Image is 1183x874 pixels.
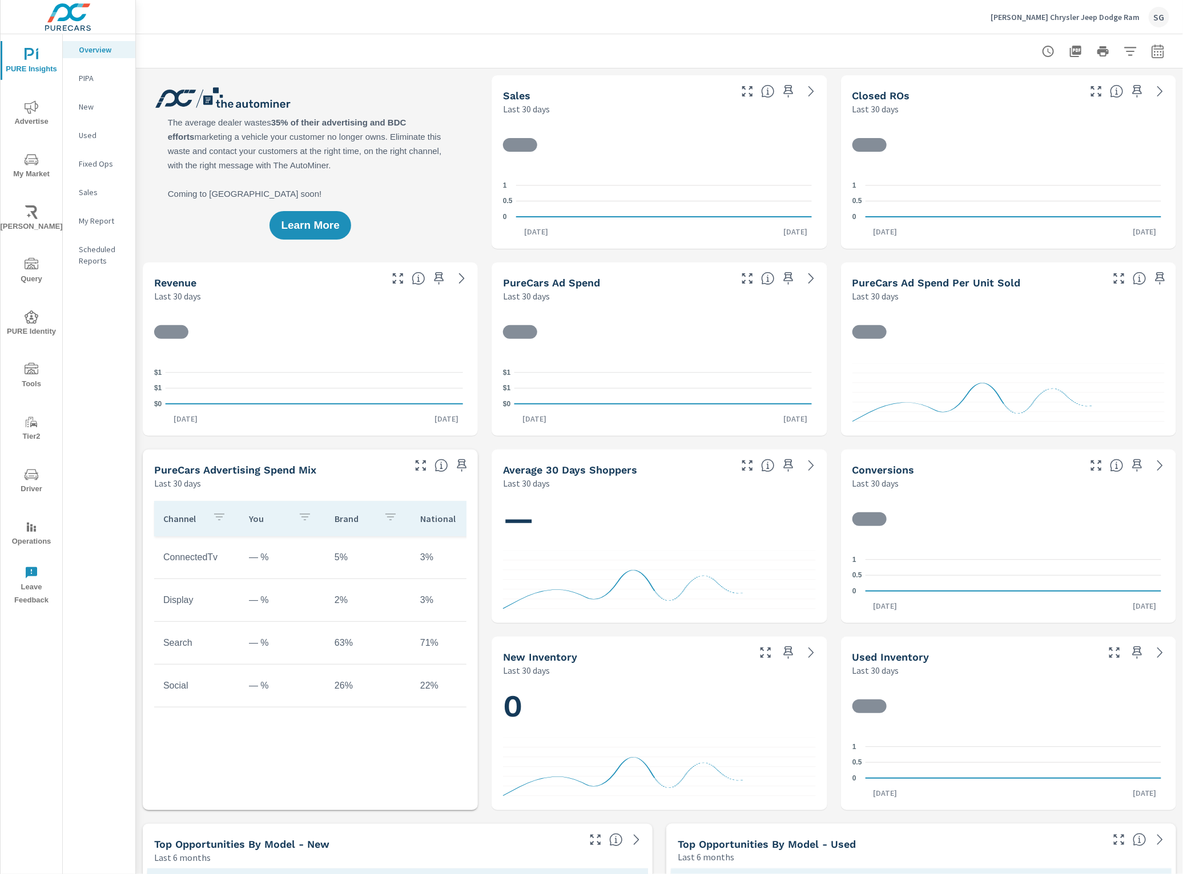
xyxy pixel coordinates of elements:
td: — % [240,543,325,572]
button: Make Fullscreen [757,644,775,662]
p: Last 30 days [503,102,550,116]
text: 0.5 [852,759,862,767]
span: Save this to your personalized report [779,82,798,100]
text: 1 [852,181,856,189]
p: [DATE] [426,413,466,424]
h5: Top Opportunities by Model - Used [678,838,856,850]
button: Make Fullscreen [1110,269,1128,288]
td: 3% [411,586,497,614]
p: Last 30 days [503,476,550,490]
span: A rolling 30 day total of daily Shoppers on the dealership website, averaged over the selected da... [761,459,775,472]
td: 26% [325,671,411,700]
button: Make Fullscreen [738,82,757,100]
h5: Average 30 Days Shoppers [503,464,637,476]
h5: Top Opportunities by Model - New [154,838,329,850]
a: See more details in report [802,82,820,100]
text: $1 [154,385,162,393]
p: [DATE] [866,600,906,612]
text: 1 [852,556,856,564]
p: My Report [79,215,126,226]
button: Make Fullscreen [738,456,757,475]
p: [DATE] [166,413,206,424]
div: Overview [63,41,135,58]
span: [PERSON_NAME] [4,205,59,233]
td: 5% [325,543,411,572]
span: Save this to your personalized report [779,269,798,288]
span: Save this to your personalized report [1128,644,1146,662]
p: Last 30 days [154,289,201,303]
div: Fixed Ops [63,155,135,172]
text: 0 [852,774,856,782]
p: Last 30 days [852,289,899,303]
p: Last 6 months [678,851,734,864]
div: PIPA [63,70,135,87]
div: New [63,98,135,115]
span: Save this to your personalized report [779,456,798,475]
td: Search [154,629,240,657]
p: Brand [335,513,375,524]
p: Scheduled Reports [79,244,126,266]
p: [DATE] [514,413,554,424]
span: Total cost of media for all PureCars channels for the selected dealership group over the selected... [761,272,775,285]
h5: Conversions [852,464,915,476]
span: Leave Feedback [4,566,59,607]
span: The number of dealer-specified goals completed by a visitor. [Source: This data is provided by th... [1110,459,1124,472]
div: Scheduled Reports [63,241,135,269]
div: Sales [63,184,135,201]
h5: New Inventory [503,651,577,663]
text: 0 [503,213,507,221]
p: New [79,101,126,112]
p: [DATE] [516,226,556,237]
span: Query [4,258,59,286]
span: This table looks at how you compare to the amount of budget you spend per channel as opposed to y... [434,459,448,472]
text: $0 [154,400,162,408]
p: Last 30 days [852,663,899,677]
span: Save this to your personalized report [779,644,798,662]
p: [DATE] [1125,226,1165,237]
td: 3% [411,543,497,572]
a: See more details in report [1151,831,1169,849]
span: My Market [4,153,59,181]
td: 71% [411,629,497,657]
p: Last 30 days [503,289,550,303]
span: Tier2 [4,415,59,443]
span: Save this to your personalized report [1151,269,1169,288]
p: [DATE] [1125,600,1165,612]
span: Tools [4,363,59,391]
div: SG [1149,7,1169,27]
h5: PureCars Ad Spend [503,277,600,289]
p: Channel [163,513,203,524]
span: Average cost of advertising per each vehicle sold at the dealer over the selected date range. The... [1133,272,1146,285]
td: — % [240,586,325,614]
span: PURE Insights [4,48,59,76]
span: Total sales revenue over the selected date range. [Source: This data is sourced from the dealer’s... [412,272,425,285]
span: Save this to your personalized report [1128,456,1146,475]
span: Advertise [4,100,59,128]
p: Last 30 days [852,102,899,116]
h5: Revenue [154,277,196,289]
span: Save this to your personalized report [1128,82,1146,100]
span: Save this to your personalized report [430,269,448,288]
text: 0 [852,587,856,595]
a: See more details in report [802,269,820,288]
a: See more details in report [802,644,820,662]
h5: Closed ROs [852,90,910,102]
p: [DATE] [866,787,906,799]
td: ConnectedTv [154,543,240,572]
button: Make Fullscreen [586,831,605,849]
span: Save this to your personalized report [453,456,471,475]
text: $1 [503,369,511,377]
td: 2% [325,586,411,614]
div: nav menu [1,34,62,612]
p: Overview [79,44,126,55]
p: Last 30 days [503,663,550,677]
a: See more details in report [453,269,471,288]
div: Used [63,127,135,144]
p: [DATE] [776,413,816,424]
button: Apply Filters [1119,40,1142,63]
p: Fixed Ops [79,158,126,169]
button: Make Fullscreen [1105,644,1124,662]
td: — % [240,629,325,657]
a: See more details in report [627,831,646,849]
a: See more details in report [1151,82,1169,100]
